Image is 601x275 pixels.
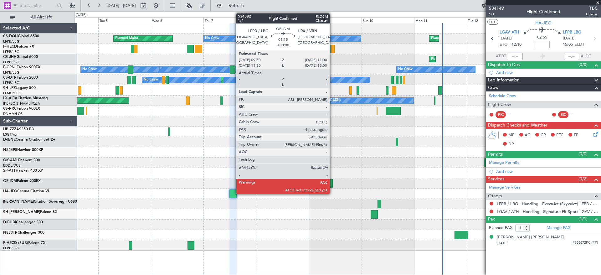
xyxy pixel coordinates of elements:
[507,112,521,117] div: - -
[3,45,17,49] span: F-HECD
[563,35,576,42] span: [DATE]
[3,45,34,49] a: F-HECDFalcon 7X
[3,241,28,245] span: F-HECD (SUB)
[537,34,547,41] span: 02:55
[309,17,362,23] div: Sat 9
[489,225,512,231] label: Planned PAX
[573,240,598,246] span: P566672PC (PP)
[362,17,414,23] div: Sun 10
[144,75,158,85] div: No Crew
[570,112,584,117] div: - -
[547,225,570,231] a: Manage PAX
[3,179,17,183] span: OE-IDM
[3,200,34,204] span: [PERSON_NAME]
[223,75,254,85] div: Planned Maint Sofia
[3,39,19,44] a: LFPB/LBG
[574,132,578,138] span: FP
[535,20,552,26] span: HA-JEO
[527,8,560,15] div: Flight Confirmed
[3,76,17,80] span: CS-DTR
[497,201,598,206] a: LFPB / LBG - Handling - ExecuJet (Skyvalet) LFPB / LBG
[398,65,413,74] div: No Crew
[3,169,16,173] span: SP-ATT
[3,96,48,100] a: LX-AOACitation Mustang
[3,86,16,90] span: 9H-LPZ
[3,148,17,152] span: N544PS
[3,96,18,100] span: LX-AOA
[500,35,512,42] span: [DATE]
[488,176,504,183] span: Services
[511,42,521,48] span: 12:10
[3,127,16,131] span: HB-ZZZ
[581,53,591,60] span: ALDT
[586,5,598,12] span: TBC
[223,3,249,8] span: Refresh
[496,53,506,60] span: ATOT
[151,17,203,23] div: Wed 6
[489,160,519,166] a: Manage Permits
[3,138,16,142] span: D-IENE
[3,80,19,85] a: LFPB/LBG
[3,189,17,193] span: HA-JEO
[3,55,38,59] a: CS-JHHGlobal 6000
[497,209,598,214] a: LGAV / ATH - Handling - Signature Flt Spprt LGAV / ATH
[578,176,588,182] span: (0/2)
[3,148,43,152] a: N544PSHawker 800XP
[500,29,519,36] span: LGAV ATH
[203,17,256,23] div: Thu 7
[205,34,219,43] div: No Crew
[98,17,151,23] div: Tue 5
[488,151,503,158] span: Permits
[3,221,43,224] a: D-BUBIChallenger 300
[214,1,251,11] button: Refresh
[3,231,18,235] span: N883TR
[488,77,520,84] span: Leg Information
[82,65,97,74] div: No Crew
[489,184,520,191] a: Manage Services
[3,60,19,65] a: LFPB/LBG
[3,107,40,111] a: CS-RRCFalcon 900LX
[488,122,547,129] span: Dispatch Checks and Weather
[578,215,588,222] span: (1/1)
[3,179,41,183] a: OE-IDMFalcon 900EX
[541,132,546,138] span: CR
[3,127,34,131] a: HB-ZZZAS350 B3
[3,65,40,69] a: F-GPNJFalcon 900EX
[3,246,19,251] a: LFPB/LBG
[3,34,18,38] span: CS-DOU
[244,86,259,95] div: No Crew
[488,216,495,223] span: Pax
[240,44,254,54] div: No Crew
[106,3,136,8] span: [DATE] - [DATE]
[3,158,40,162] a: OK-AMLPhenom 300
[586,12,598,17] span: Charter
[76,13,86,18] div: [DATE]
[489,93,516,99] a: Schedule Crew
[500,42,510,48] span: ETOT
[556,132,563,138] span: FFC
[488,101,511,108] span: Flight Crew
[3,210,40,214] span: 9H-[PERSON_NAME]
[489,5,504,12] span: 534149
[7,12,68,22] button: All Aircraft
[3,169,43,173] a: SP-ATTHawker 400 XP
[488,84,499,91] span: Crew
[496,169,598,174] div: Add new
[238,96,341,105] div: No Crew Ostend-[GEOGRAPHIC_DATA] ([GEOGRAPHIC_DATA])
[3,55,17,59] span: CS-JHH
[3,107,17,111] span: CS-RRC
[508,132,514,138] span: MF
[3,200,77,204] a: [PERSON_NAME]Citation Sovereign C680
[3,112,23,116] a: DNMM/LOS
[3,70,19,75] a: LFPB/LBG
[16,15,66,19] span: All Aircraft
[3,86,36,90] a: 9H-LPZLegacy 500
[3,231,44,235] a: N883TRChallenger 300
[496,111,506,118] div: PIC
[3,65,17,69] span: F-GPNJ
[489,12,504,17] span: 1/1
[496,70,598,75] div: Add new
[3,241,45,245] a: F-HECD (SUB)Falcon 7X
[3,189,49,193] a: HA-JEOCessna Citation VI
[273,106,354,116] div: Planned Maint Larnaca ([GEOGRAPHIC_DATA] Intl)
